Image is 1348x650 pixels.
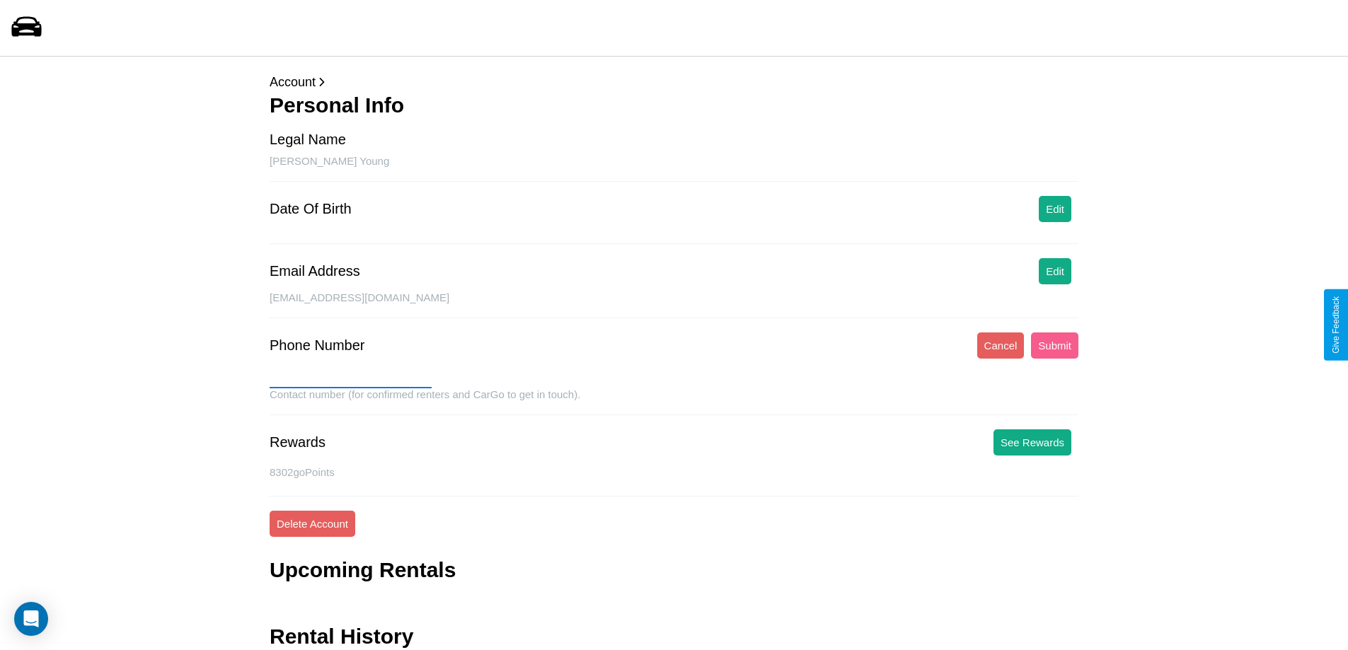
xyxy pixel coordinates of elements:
[270,93,1078,117] h3: Personal Info
[270,434,326,451] div: Rewards
[270,201,352,217] div: Date Of Birth
[270,558,456,582] h3: Upcoming Rentals
[270,291,1078,318] div: [EMAIL_ADDRESS][DOMAIN_NAME]
[1039,258,1071,284] button: Edit
[270,463,1078,482] p: 8302 goPoints
[270,263,360,279] div: Email Address
[270,71,1078,93] p: Account
[14,602,48,636] div: Open Intercom Messenger
[270,132,346,148] div: Legal Name
[270,337,365,354] div: Phone Number
[977,332,1025,359] button: Cancel
[1331,296,1341,354] div: Give Feedback
[1031,332,1078,359] button: Submit
[270,625,413,649] h3: Rental History
[270,388,1078,415] div: Contact number (for confirmed renters and CarGo to get in touch).
[270,155,1078,182] div: [PERSON_NAME] Young
[1039,196,1071,222] button: Edit
[270,511,355,537] button: Delete Account
[993,429,1071,455] button: See Rewards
